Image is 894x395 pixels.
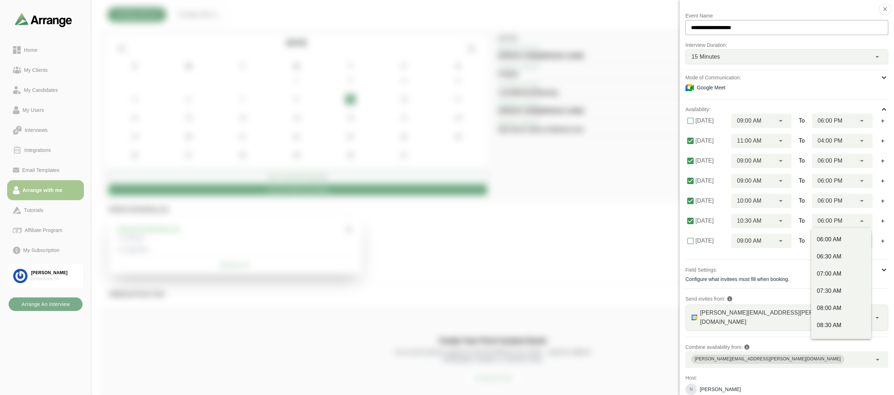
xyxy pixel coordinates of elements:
[21,66,51,74] div: My Clients
[7,180,84,200] a: Arrange with me
[818,136,843,145] span: 04:00 PM
[685,295,888,303] p: Send invites from:
[799,197,805,205] span: To
[685,266,717,274] p: Field Settings:
[685,73,741,82] p: Mode of Communication:
[7,263,84,289] a: [PERSON_NAME]Embedded TA
[685,276,888,283] div: Configure what invitees must fill when booking.
[818,196,843,206] span: 06:00 PM
[685,384,697,395] div: N
[737,116,761,125] span: 09:00 AM
[7,160,84,180] a: Email Templates
[799,137,805,145] span: To
[799,157,805,165] span: To
[20,106,47,114] div: My Users
[695,356,841,363] div: [PERSON_NAME][EMAIL_ADDRESS][PERSON_NAME][DOMAIN_NAME]
[7,240,84,260] a: My Subscription
[19,166,62,174] div: Email Templates
[9,297,83,311] button: Arrange An Interview
[7,120,84,140] a: Interviews
[737,196,761,206] span: 10:00 AM
[818,236,843,246] span: 06:00 PM
[818,116,843,125] span: 06:00 PM
[799,217,805,225] span: To
[700,308,865,327] span: [PERSON_NAME][EMAIL_ADDRESS][PERSON_NAME][DOMAIN_NAME]
[799,177,805,185] span: To
[799,237,805,245] span: To
[691,52,720,61] span: 15 Minutes
[695,234,727,248] label: [DATE]
[685,41,888,49] p: Interview Duration:
[737,216,761,226] span: 10:30 AM
[21,146,54,154] div: Integrations
[685,374,888,382] p: Host:
[695,134,727,148] label: [DATE]
[685,83,694,92] img: Meeting Mode Icon
[737,236,761,246] span: 09:00 AM
[695,214,727,228] label: [DATE]
[695,194,727,208] label: [DATE]
[799,117,805,125] span: To
[7,200,84,220] a: Tutorials
[20,246,63,255] div: My Subscription
[685,11,888,20] p: Event Name
[737,156,761,166] span: 09:00 AM
[691,315,697,320] img: GOOGLE
[737,136,761,145] span: 11:00 AM
[21,206,46,214] div: Tutorials
[700,386,741,393] p: [PERSON_NAME]
[737,176,761,186] span: 09:00 AM
[31,270,78,276] div: [PERSON_NAME]
[7,220,84,240] a: Affiliate Program
[695,114,727,128] label: [DATE]
[818,216,843,226] span: 06:00 PM
[20,186,65,194] div: Arrange with me
[7,60,84,80] a: My Clients
[7,140,84,160] a: Integrations
[818,176,843,186] span: 06:00 PM
[7,80,84,100] a: My Candidates
[695,154,727,168] label: [DATE]
[22,126,50,134] div: Interviews
[31,276,78,282] div: Embedded TA
[695,174,727,188] label: [DATE]
[22,226,65,234] div: Affiliate Program
[21,297,70,311] b: Arrange An Interview
[21,46,40,54] div: Home
[685,83,888,92] div: Google Meet
[818,156,843,166] span: 06:00 PM
[7,100,84,120] a: My Users
[21,86,61,94] div: My Candidates
[15,13,72,27] img: arrangeai-name-small-logo.4d2b8aee.svg
[685,343,888,351] p: Combine availability from:
[685,105,710,114] p: Availability:
[7,40,84,60] a: Home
